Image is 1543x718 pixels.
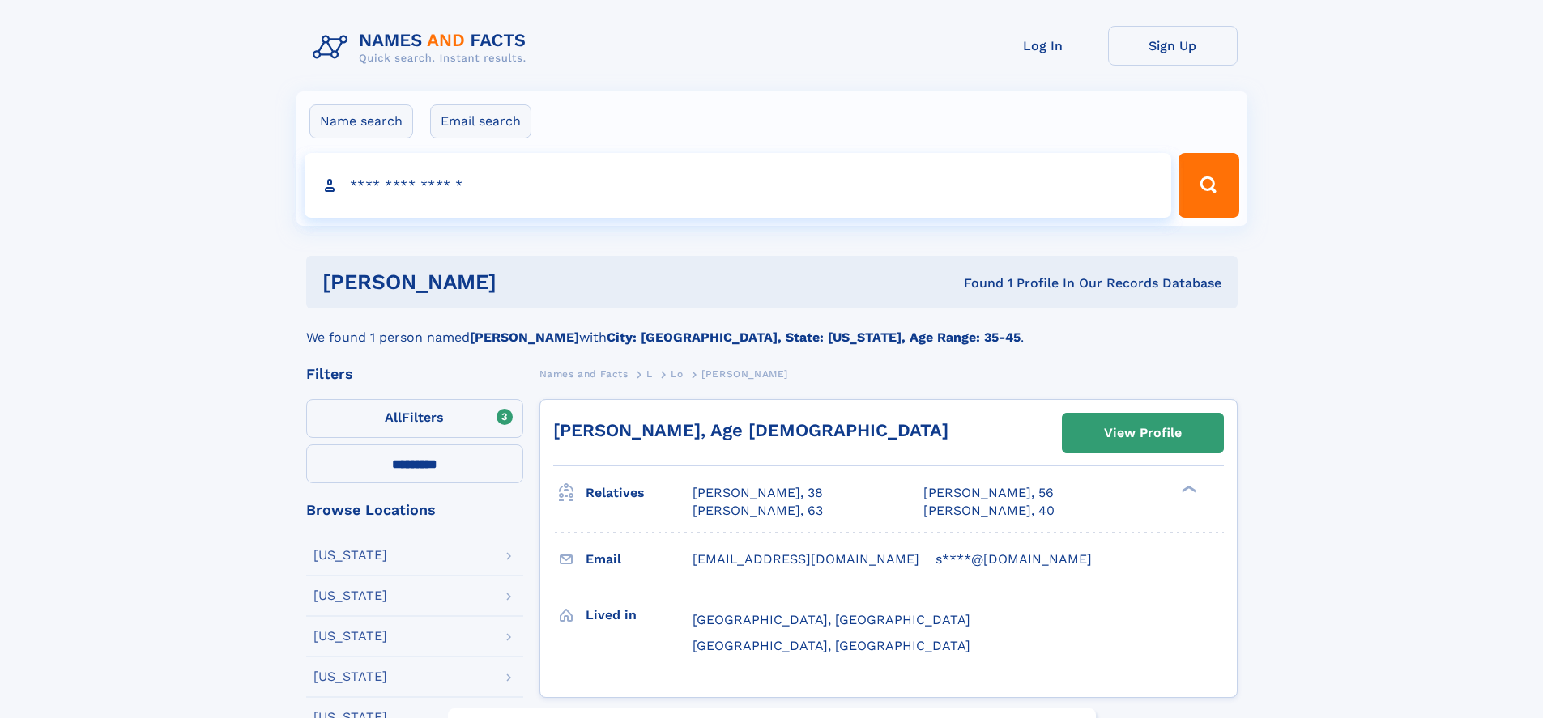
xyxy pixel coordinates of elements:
a: Log In [978,26,1108,66]
button: Search Button [1179,153,1238,218]
div: View Profile [1104,414,1182,452]
div: [US_STATE] [313,589,387,602]
a: [PERSON_NAME], 40 [923,502,1055,520]
a: Sign Up [1108,26,1238,66]
div: Filters [306,367,523,381]
a: L [646,363,653,384]
span: All [385,410,402,425]
span: [GEOGRAPHIC_DATA], [GEOGRAPHIC_DATA] [693,638,970,653]
h3: Email [586,546,693,573]
a: [PERSON_NAME], Age [DEMOGRAPHIC_DATA] [553,420,948,440]
h1: [PERSON_NAME] [322,272,731,292]
span: [GEOGRAPHIC_DATA], [GEOGRAPHIC_DATA] [693,612,970,627]
label: Name search [309,104,413,138]
div: Found 1 Profile In Our Records Database [730,274,1221,292]
div: [US_STATE] [313,670,387,683]
a: Names and Facts [539,363,629,384]
b: City: [GEOGRAPHIC_DATA], State: [US_STATE], Age Range: 35-45 [607,329,1021,345]
a: [PERSON_NAME], 38 [693,484,823,502]
span: [PERSON_NAME] [701,368,788,380]
a: [PERSON_NAME], 63 [693,502,823,520]
div: Browse Locations [306,503,523,517]
span: L [646,368,653,380]
a: Lo [671,363,683,384]
span: Lo [671,368,683,380]
div: ❯ [1178,484,1197,495]
div: [US_STATE] [313,549,387,562]
input: search input [305,153,1172,218]
a: View Profile [1063,414,1223,452]
span: [EMAIL_ADDRESS][DOMAIN_NAME] [693,551,919,567]
b: [PERSON_NAME] [470,329,579,345]
a: [PERSON_NAME], 56 [923,484,1054,502]
img: Logo Names and Facts [306,26,539,70]
h3: Relatives [586,479,693,507]
div: [US_STATE] [313,630,387,643]
label: Filters [306,399,523,438]
div: We found 1 person named with . [306,308,1238,347]
label: Email search [430,104,531,138]
h3: Lived in [586,601,693,629]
